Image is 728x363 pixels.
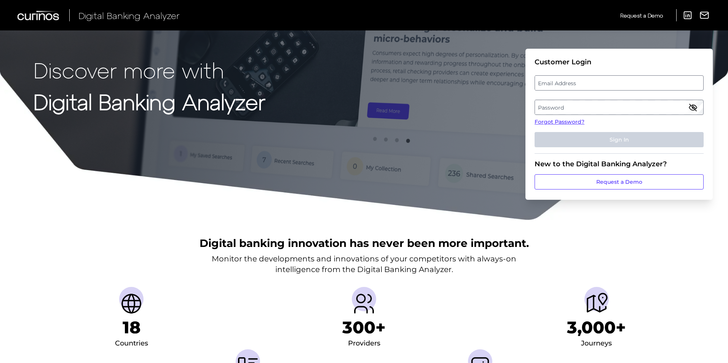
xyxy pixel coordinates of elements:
[78,10,180,21] span: Digital Banking Analyzer
[535,100,703,114] label: Password
[535,118,704,126] a: Forgot Password?
[567,317,626,338] h1: 3,000+
[348,338,380,350] div: Providers
[535,132,704,147] button: Sign In
[535,58,704,66] div: Customer Login
[115,338,148,350] div: Countries
[342,317,386,338] h1: 300+
[212,253,516,275] p: Monitor the developments and innovations of your competitors with always-on intelligence from the...
[34,89,265,114] strong: Digital Banking Analyzer
[535,160,704,168] div: New to the Digital Banking Analyzer?
[581,338,612,350] div: Journeys
[352,291,376,316] img: Providers
[620,12,663,19] span: Request a Demo
[535,76,703,90] label: Email Address
[535,174,704,189] a: Request a Demo
[584,291,609,316] img: Journeys
[34,58,265,82] p: Discover more with
[123,317,140,338] h1: 18
[620,9,663,22] a: Request a Demo
[18,11,60,20] img: Curinos
[200,236,529,250] h2: Digital banking innovation has never been more important.
[119,291,144,316] img: Countries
